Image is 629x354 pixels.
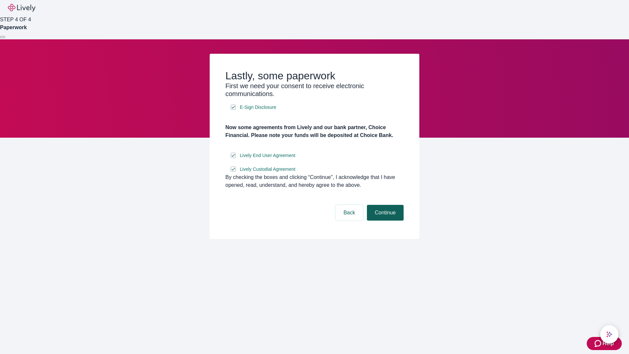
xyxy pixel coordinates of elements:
[238,165,297,173] a: e-sign disclosure document
[225,69,404,82] h2: Lastly, some paperwork
[600,325,619,344] button: chat
[225,82,404,98] h3: First we need your consent to receive electronic communications.
[367,205,404,221] button: Continue
[240,104,276,111] span: E-Sign Disclosure
[602,340,614,347] span: Help
[595,340,602,347] svg: Zendesk support icon
[225,173,404,189] div: By checking the boxes and clicking “Continue", I acknowledge that I have opened, read, understand...
[238,103,277,111] a: e-sign disclosure document
[587,337,622,350] button: Zendesk support iconHelp
[606,331,613,338] svg: Lively AI Assistant
[225,124,404,139] h4: Now some agreements from Lively and our bank partner, Choice Financial. Please note your funds wi...
[240,152,295,159] span: Lively End User Agreement
[8,4,35,12] img: Lively
[335,205,363,221] button: Back
[240,166,295,173] span: Lively Custodial Agreement
[238,151,297,160] a: e-sign disclosure document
